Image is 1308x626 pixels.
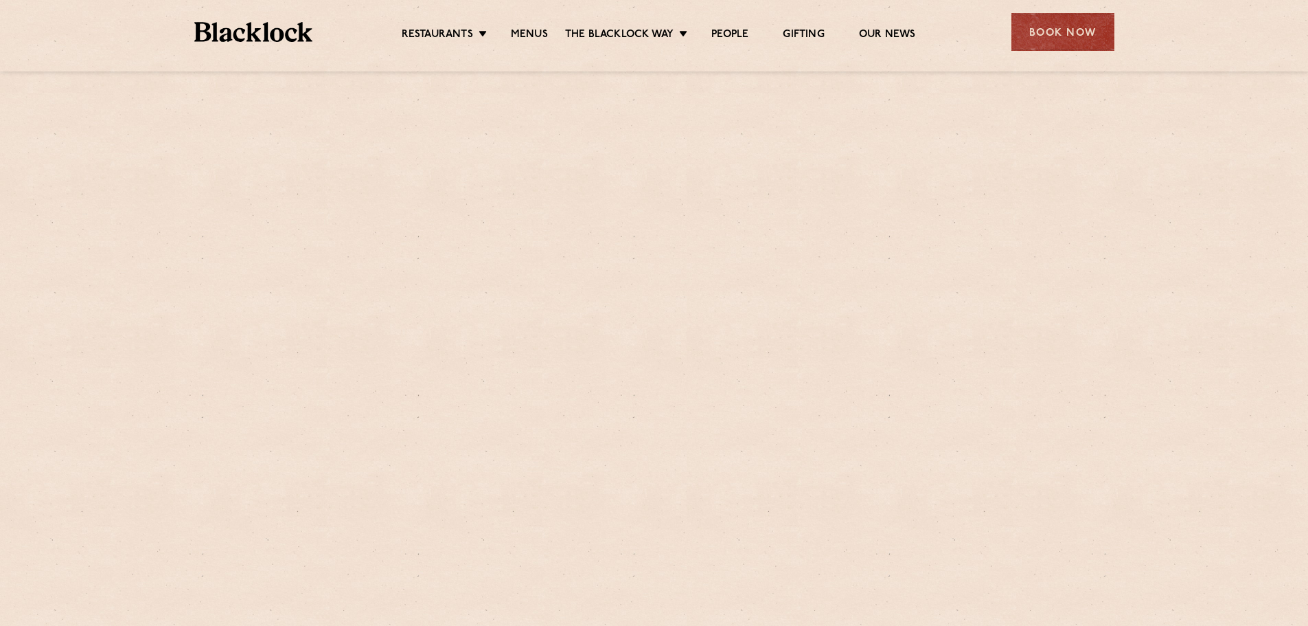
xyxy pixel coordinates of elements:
[859,28,916,43] a: Our News
[711,28,748,43] a: People
[1011,13,1114,51] div: Book Now
[565,28,674,43] a: The Blacklock Way
[194,22,313,42] img: BL_Textured_Logo-footer-cropped.svg
[783,28,824,43] a: Gifting
[511,28,548,43] a: Menus
[402,28,473,43] a: Restaurants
